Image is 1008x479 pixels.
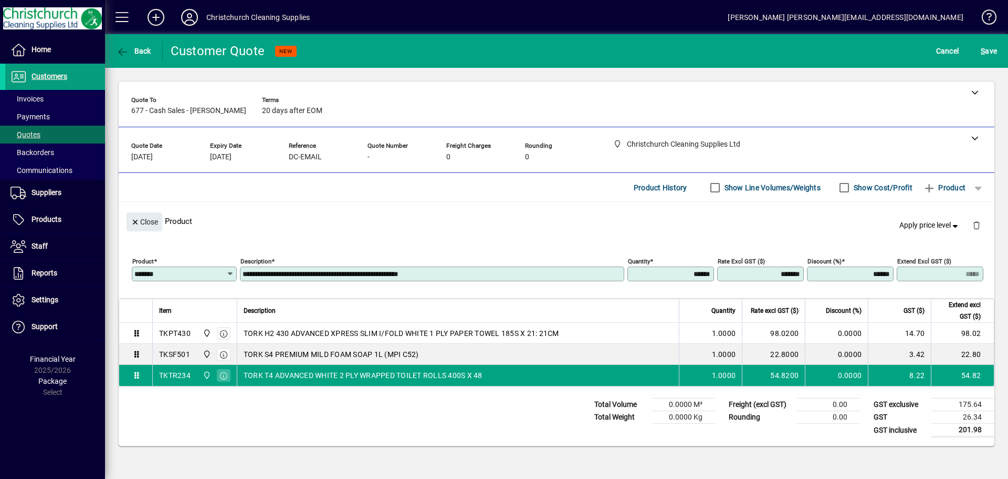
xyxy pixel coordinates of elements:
[797,411,860,424] td: 0.00
[240,258,271,265] mat-label: Description
[159,305,172,317] span: Item
[244,305,276,317] span: Description
[279,48,292,55] span: NEW
[5,126,105,144] a: Quotes
[868,365,931,386] td: 8.22
[931,365,994,386] td: 54.82
[173,8,206,27] button: Profile
[628,258,650,265] mat-label: Quantity
[805,365,868,386] td: 0.0000
[159,370,191,381] div: TKTR234
[210,153,232,161] span: [DATE]
[124,217,165,226] app-page-header-button: Close
[131,213,158,231] span: Close
[244,328,559,339] span: TORK H2 430 ADVANCED XPRESS SLIM I/FOLD WHITE 1 PLY PAPER TOWEL 185S X 21: 21CM
[159,349,190,360] div: TKSF501
[936,43,959,59] span: Cancel
[923,179,965,196] span: Product
[289,153,322,161] span: DC-EMAIL
[367,153,370,161] span: -
[805,323,868,344] td: 0.0000
[116,47,151,55] span: Back
[931,323,994,344] td: 98.02
[5,287,105,313] a: Settings
[10,113,50,121] span: Payments
[131,107,246,115] span: 677 - Cash Sales - [PERSON_NAME]
[826,305,862,317] span: Discount (%)
[31,45,51,54] span: Home
[446,153,450,161] span: 0
[119,202,994,240] div: Product
[5,233,105,260] a: Staff
[868,344,931,365] td: 3.42
[10,166,72,175] span: Communications
[897,258,951,265] mat-label: Extend excl GST ($)
[171,43,265,59] div: Customer Quote
[981,47,985,55] span: S
[974,2,995,36] a: Knowledge Base
[31,295,58,304] span: Settings
[749,349,799,360] div: 22.8000
[712,370,736,381] span: 1.0000
[807,258,842,265] mat-label: Discount (%)
[31,322,58,331] span: Support
[964,212,989,238] button: Delete
[712,328,736,339] span: 1.0000
[852,182,912,193] label: Show Cost/Profit
[931,344,994,365] td: 22.80
[31,72,67,80] span: Customers
[159,328,191,339] div: TKPT430
[589,411,652,424] td: Total Weight
[244,370,482,381] span: TORK T4 ADVANCED WHITE 2 PLY WRAPPED TOILET ROLLS 400S X 48
[868,323,931,344] td: 14.70
[105,42,163,60] app-page-header-button: Back
[5,144,105,161] a: Backorders
[723,399,797,411] td: Freight (excl GST)
[938,299,981,322] span: Extend excl GST ($)
[132,258,154,265] mat-label: Product
[31,242,48,250] span: Staff
[868,424,931,437] td: GST inclusive
[978,42,1000,60] button: Save
[525,153,529,161] span: 0
[589,399,652,411] td: Total Volume
[711,305,736,317] span: Quantity
[931,411,994,424] td: 26.34
[10,130,40,139] span: Quotes
[139,8,173,27] button: Add
[5,207,105,233] a: Products
[244,349,419,360] span: TORK S4 PREMIUM MILD FOAM SOAP 1L (MPI C52)
[10,148,54,157] span: Backorders
[895,216,964,235] button: Apply price level
[206,9,310,26] div: Christchurch Cleaning Supplies
[981,43,997,59] span: ave
[728,9,963,26] div: [PERSON_NAME] [PERSON_NAME][EMAIL_ADDRESS][DOMAIN_NAME]
[904,305,925,317] span: GST ($)
[964,220,989,230] app-page-header-button: Delete
[933,42,962,60] button: Cancel
[652,411,715,424] td: 0.0000 Kg
[5,180,105,206] a: Suppliers
[200,349,212,360] span: Christchurch Cleaning Supplies Ltd
[5,161,105,179] a: Communications
[749,370,799,381] div: 54.8200
[31,188,61,197] span: Suppliers
[5,90,105,108] a: Invoices
[652,399,715,411] td: 0.0000 M³
[805,344,868,365] td: 0.0000
[5,108,105,126] a: Payments
[131,153,153,161] span: [DATE]
[918,178,971,197] button: Product
[262,107,322,115] span: 20 days after EOM
[200,370,212,381] span: Christchurch Cleaning Supplies Ltd
[10,95,44,103] span: Invoices
[30,355,76,363] span: Financial Year
[868,399,931,411] td: GST exclusive
[113,42,154,60] button: Back
[5,37,105,63] a: Home
[718,258,765,265] mat-label: Rate excl GST ($)
[5,314,105,340] a: Support
[931,399,994,411] td: 175.64
[797,399,860,411] td: 0.00
[634,179,687,196] span: Product History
